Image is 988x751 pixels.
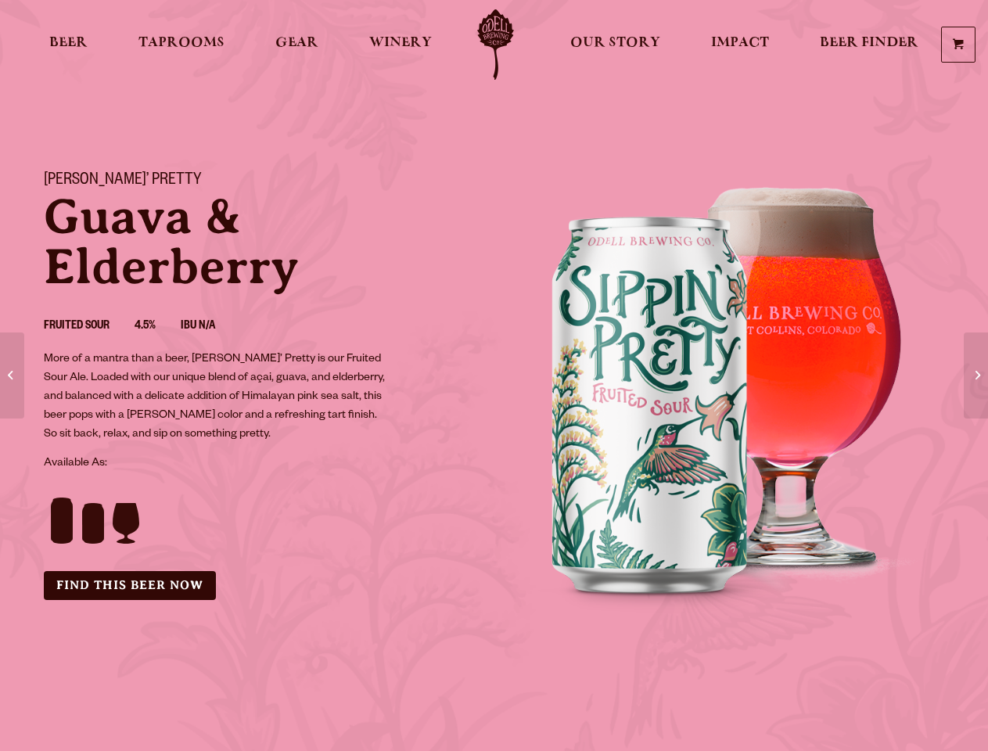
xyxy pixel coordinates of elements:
p: Guava & Elderberry [44,192,476,292]
span: Beer [49,37,88,49]
a: Gear [265,9,329,80]
span: Taprooms [138,37,225,49]
h1: [PERSON_NAME]’ Pretty [44,171,476,192]
a: Winery [359,9,442,80]
span: Impact [711,37,769,49]
span: Beer Finder [820,37,918,49]
span: Gear [275,37,318,49]
a: Beer Finder [810,9,929,80]
p: More of a mantra than a beer, [PERSON_NAME]’ Pretty is our Fruited Sour Ale. Loaded with our uniq... [44,350,390,444]
a: Our Story [560,9,670,80]
span: Our Story [570,37,660,49]
span: Winery [369,37,432,49]
li: 4.5% [135,317,181,337]
a: Taprooms [128,9,235,80]
a: Odell Home [466,9,525,80]
a: Find this Beer Now [44,571,216,600]
a: Beer [39,9,98,80]
li: Fruited Sour [44,317,135,337]
p: Available As: [44,455,476,473]
li: IBU N/A [181,317,240,337]
img: This is the hero foreground aria label [494,153,964,622]
a: Impact [701,9,779,80]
